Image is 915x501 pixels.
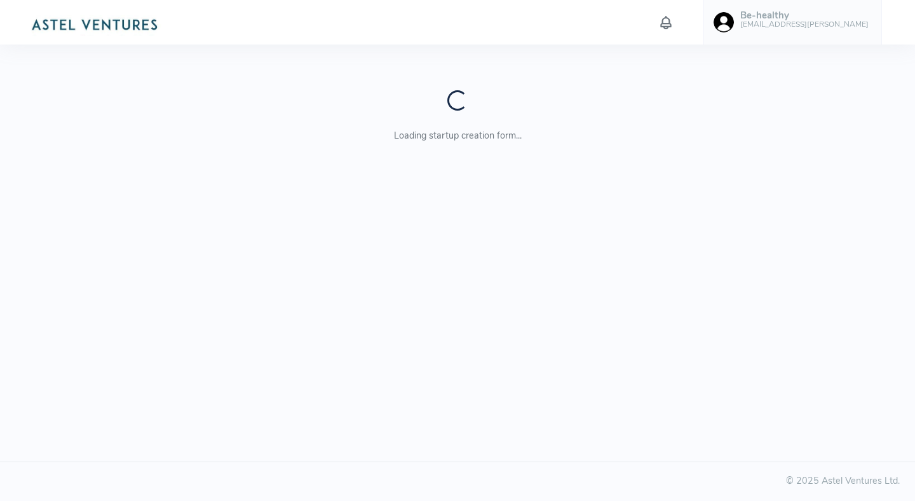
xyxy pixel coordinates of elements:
h5: Be-healthy [740,10,869,21]
p: Loading startup creation form... [27,129,888,143]
img: user-image [714,12,734,32]
div: © 2025 Astel Ventures Ltd. [15,474,900,488]
iframe: Intercom live chat [872,458,902,488]
h6: [EMAIL_ADDRESS][PERSON_NAME] [740,20,869,29]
